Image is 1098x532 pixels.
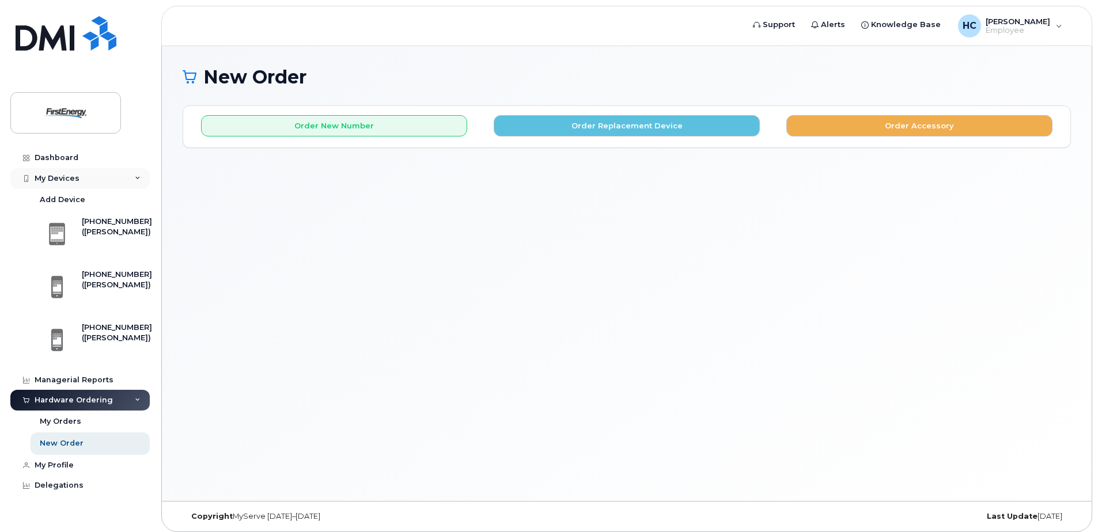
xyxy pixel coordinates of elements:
div: MyServe [DATE]–[DATE] [183,512,479,521]
strong: Last Update [987,512,1038,520]
button: Order Accessory [786,115,1052,136]
strong: Copyright [191,512,233,520]
h1: New Order [183,67,1071,87]
button: Order Replacement Device [494,115,760,136]
div: [DATE] [775,512,1071,521]
button: Order New Number [201,115,467,136]
iframe: Messenger Launcher [1048,482,1089,523]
